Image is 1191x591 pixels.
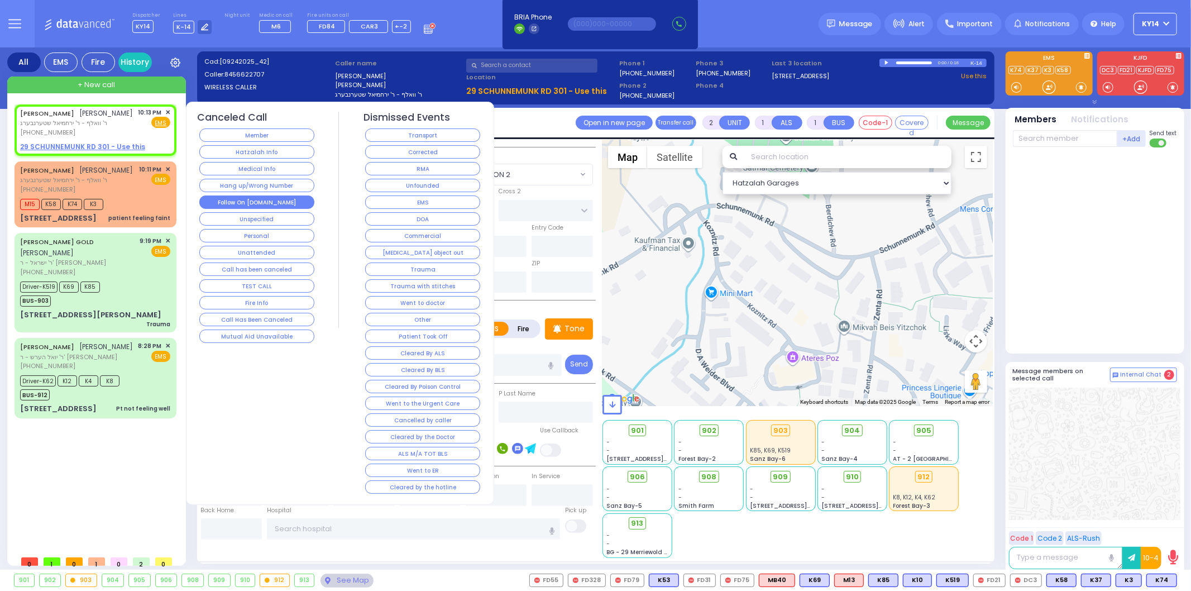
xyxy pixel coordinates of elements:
[844,425,860,436] span: 904
[63,199,82,210] span: K74
[66,557,83,566] span: 0
[895,116,929,130] button: Covered
[365,464,480,477] button: Went to ER
[846,471,859,483] span: 910
[632,518,644,529] span: 913
[957,19,993,29] span: Important
[688,578,694,583] img: red-radio-icon.svg
[259,12,294,19] label: Medic on call
[946,116,991,130] button: Message
[619,59,692,68] span: Phone 1
[696,69,751,77] label: [PHONE_NUMBER]
[532,223,563,232] label: Entry Code
[100,375,119,387] span: K8
[800,574,830,587] div: BLS
[1121,371,1162,379] span: Internal Chat
[893,438,897,446] span: -
[365,196,480,209] button: EMS
[88,557,105,566] span: 1
[534,578,540,583] img: red-radio-icon.svg
[610,574,644,587] div: FD79
[466,164,577,184] span: SECTION 2
[365,296,480,309] button: Went to doctor
[365,246,480,259] button: [MEDICAL_DATA] object out
[630,471,645,483] span: 906
[224,12,250,19] label: Night unit
[335,90,462,99] label: ר' וואלף - ר' ירחמיאל שטערנבערג
[1133,13,1177,35] button: KY14
[80,165,133,175] span: [PERSON_NAME]
[204,57,332,66] label: Cad:
[224,70,264,79] span: 8456622707
[173,21,194,34] span: K-14
[41,199,61,210] span: K58
[199,128,314,142] button: Member
[365,330,480,343] button: Patient Took Off
[821,485,825,493] span: -
[20,199,40,210] span: M15
[750,446,791,455] span: K85, K69, K519
[1025,19,1070,29] span: Notifications
[605,392,642,406] img: Google
[656,116,696,130] button: Transfer call
[1116,574,1142,587] div: BLS
[750,493,753,502] span: -
[365,397,480,410] button: Went to the Urgent Care
[1097,55,1184,63] label: KJFD
[20,295,51,307] span: BUS-903
[750,485,753,493] span: -
[20,118,133,128] span: ר' וואלף - ר' ירחמיאל שטערנבערג
[138,342,162,350] span: 8:28 PM
[20,175,133,185] span: ר' וואלף - ר' ירחמיאל שטערנבערג
[365,447,480,460] button: ALS M/A TOT BLS
[965,330,987,352] button: Map camera controls
[607,531,610,540] span: -
[365,346,480,360] button: Cleared By ALS
[20,309,161,321] div: [STREET_ADDRESS][PERSON_NAME]
[199,212,314,226] button: Unspecified
[1113,373,1118,378] img: comment-alt.png
[565,506,586,515] label: Pick up
[936,574,969,587] div: BLS
[1110,368,1177,382] button: Internal Chat 2
[1116,574,1142,587] div: K3
[321,574,373,588] div: See map
[607,540,610,548] span: -
[199,179,314,192] button: Hang up/Wrong Number
[903,574,932,587] div: K10
[568,17,656,31] input: (000)000-00000
[800,574,830,587] div: K69
[204,70,332,79] label: Caller:
[720,574,754,587] div: FD75
[607,446,610,455] span: -
[607,502,643,510] span: Sanz Bay-5
[20,166,74,175] a: [PERSON_NAME]
[827,20,835,28] img: message.svg
[750,502,855,510] span: [STREET_ADDRESS][PERSON_NAME]
[750,455,786,463] span: Sanz Bay-6
[701,471,716,483] span: 908
[44,17,118,31] img: Logo
[363,112,450,123] h4: Dismissed Events
[821,455,858,463] span: Sanz Bay-4
[839,18,873,30] span: Message
[365,413,480,427] button: Cancelled by caller
[15,574,34,587] div: 901
[155,557,172,566] span: 0
[725,578,731,583] img: red-radio-icon.svg
[540,426,578,435] label: Use Callback
[1065,531,1102,545] button: ALS-Rush
[146,320,170,328] div: Trauma
[619,81,692,90] span: Phone 2
[199,330,314,343] button: Mutual Aid Unavailable
[155,119,167,127] u: EMS
[696,81,768,90] span: Phone 4
[108,214,170,222] div: patient feeling faint
[20,389,50,401] span: BUS-912
[7,53,41,72] div: All
[20,142,145,151] u: 29 SCHUNNEMUNK RD 301 - Use this
[267,506,291,515] label: Hospital
[1042,66,1054,74] a: K3
[20,128,75,137] span: [PHONE_NUMBER]
[361,22,378,31] span: CAR3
